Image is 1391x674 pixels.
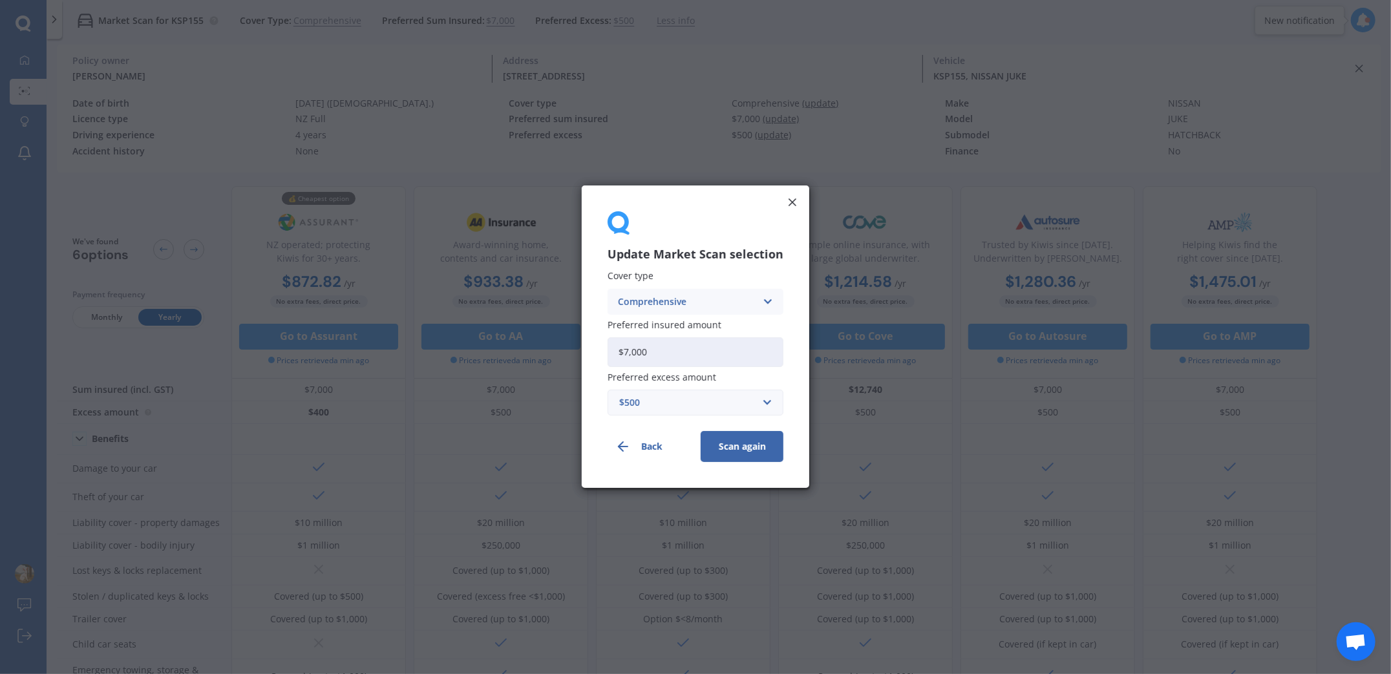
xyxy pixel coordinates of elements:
span: Cover type [608,270,653,282]
a: Open chat [1337,622,1375,661]
input: Enter amount [608,337,783,367]
h3: Update Market Scan selection [608,247,783,262]
button: Back [608,432,690,463]
div: Comprehensive [618,295,756,309]
div: $500 [619,396,756,410]
button: Scan again [701,432,783,463]
span: Preferred insured amount [608,319,721,331]
span: Preferred excess amount [608,372,716,384]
